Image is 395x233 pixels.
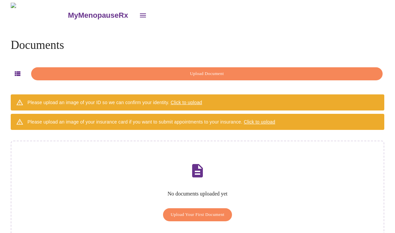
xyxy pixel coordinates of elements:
button: Upload Your First Document [163,208,232,221]
p: No documents uploaded yet [19,191,376,197]
h4: Documents [11,38,64,52]
span: Click to upload [171,100,202,105]
span: Upload Document [39,70,375,78]
a: MyMenopauseRx [67,4,135,27]
h3: MyMenopauseRx [68,11,128,20]
span: Upload Your First Document [171,211,225,219]
button: Upload Document [31,67,383,80]
div: Please upload an image of your ID so we can confirm your identity. [27,96,202,108]
span: Click to upload [244,119,275,125]
button: open drawer [135,7,151,23]
button: Switch to list view [11,67,24,80]
div: Please upload an image of your insurance card if you want to submit appointments to your insurance. [27,116,275,128]
img: MyMenopauseRx Logo [11,3,67,28]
